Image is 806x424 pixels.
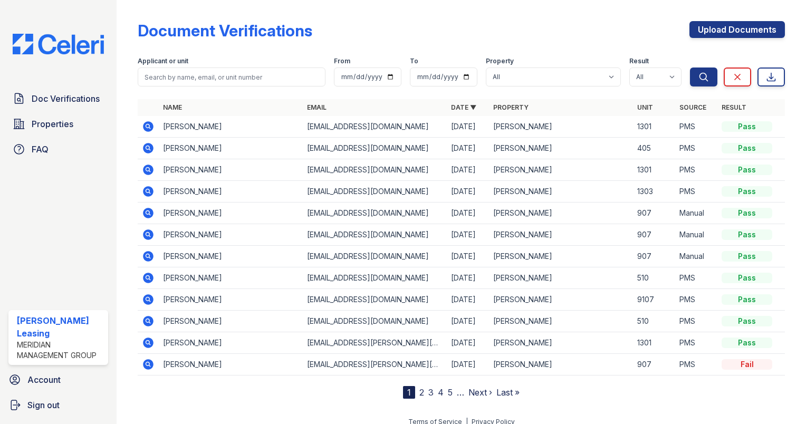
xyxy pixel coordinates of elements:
div: [PERSON_NAME] Leasing [17,314,104,340]
td: [PERSON_NAME] [489,354,633,375]
a: 5 [448,387,453,398]
td: 907 [633,224,675,246]
div: Pass [722,143,772,153]
td: 1301 [633,159,675,181]
td: [PERSON_NAME] [489,116,633,138]
div: Document Verifications [138,21,312,40]
td: [DATE] [447,181,489,203]
div: Meridian Management Group [17,340,104,361]
span: … [457,386,464,399]
td: [EMAIL_ADDRESS][DOMAIN_NAME] [303,181,447,203]
div: Pass [722,121,772,132]
a: Name [163,103,182,111]
td: [PERSON_NAME] [159,289,303,311]
td: [PERSON_NAME] [489,224,633,246]
td: [PERSON_NAME] [489,267,633,289]
td: PMS [675,354,717,375]
td: [PERSON_NAME] [159,246,303,267]
div: Pass [722,251,772,262]
td: [PERSON_NAME] [159,224,303,246]
td: 405 [633,138,675,159]
a: Sign out [4,394,112,416]
a: Account [4,369,112,390]
label: Result [629,57,649,65]
div: Fail [722,359,772,370]
a: FAQ [8,139,108,160]
td: 510 [633,311,675,332]
a: 3 [428,387,434,398]
td: PMS [675,181,717,203]
td: [DATE] [447,116,489,138]
a: Email [307,103,327,111]
td: [PERSON_NAME] [159,203,303,224]
td: 1301 [633,332,675,354]
td: 9107 [633,289,675,311]
td: 907 [633,354,675,375]
img: CE_Logo_Blue-a8612792a0a2168367f1c8372b55b34899dd931a85d93a1a3d3e32e68fde9ad4.png [4,34,112,54]
td: [DATE] [447,289,489,311]
td: [DATE] [447,203,489,224]
td: PMS [675,116,717,138]
td: [PERSON_NAME] [489,159,633,181]
div: Pass [722,186,772,197]
td: [PERSON_NAME] [489,289,633,311]
td: [DATE] [447,267,489,289]
td: [EMAIL_ADDRESS][DOMAIN_NAME] [303,159,447,181]
td: PMS [675,138,717,159]
td: [DATE] [447,224,489,246]
div: Pass [722,208,772,218]
td: [EMAIL_ADDRESS][DOMAIN_NAME] [303,267,447,289]
div: Pass [722,165,772,175]
td: PMS [675,267,717,289]
td: [EMAIL_ADDRESS][DOMAIN_NAME] [303,138,447,159]
div: Pass [722,338,772,348]
td: [PERSON_NAME] [159,332,303,354]
td: [DATE] [447,159,489,181]
td: [PERSON_NAME] [489,138,633,159]
div: Pass [722,229,772,240]
td: PMS [675,289,717,311]
td: [PERSON_NAME] [489,311,633,332]
a: Upload Documents [689,21,785,38]
a: Date ▼ [451,103,476,111]
input: Search by name, email, or unit number [138,68,325,86]
label: Applicant or unit [138,57,188,65]
td: PMS [675,332,717,354]
td: [DATE] [447,354,489,375]
td: [PERSON_NAME] [159,181,303,203]
td: PMS [675,311,717,332]
td: [PERSON_NAME] [159,116,303,138]
label: Property [486,57,514,65]
td: Manual [675,224,717,246]
td: [DATE] [447,332,489,354]
td: [PERSON_NAME] [489,332,633,354]
td: [EMAIL_ADDRESS][DOMAIN_NAME] [303,246,447,267]
td: [DATE] [447,246,489,267]
td: [PERSON_NAME] [159,354,303,375]
td: [EMAIL_ADDRESS][PERSON_NAME][DOMAIN_NAME] [303,354,447,375]
td: 510 [633,267,675,289]
label: To [410,57,418,65]
td: [DATE] [447,138,489,159]
td: Manual [675,203,717,224]
a: Source [679,103,706,111]
a: Doc Verifications [8,88,108,109]
td: 1301 [633,116,675,138]
td: Manual [675,246,717,267]
a: Result [722,103,746,111]
span: Properties [32,118,73,130]
td: [PERSON_NAME] [489,203,633,224]
td: [EMAIL_ADDRESS][DOMAIN_NAME] [303,289,447,311]
a: Properties [8,113,108,134]
div: Pass [722,316,772,326]
td: [PERSON_NAME] [159,138,303,159]
div: Pass [722,294,772,305]
td: [EMAIL_ADDRESS][DOMAIN_NAME] [303,224,447,246]
div: 1 [403,386,415,399]
td: 907 [633,203,675,224]
td: 907 [633,246,675,267]
td: [PERSON_NAME] [159,311,303,332]
a: Unit [637,103,653,111]
td: PMS [675,159,717,181]
div: Pass [722,273,772,283]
